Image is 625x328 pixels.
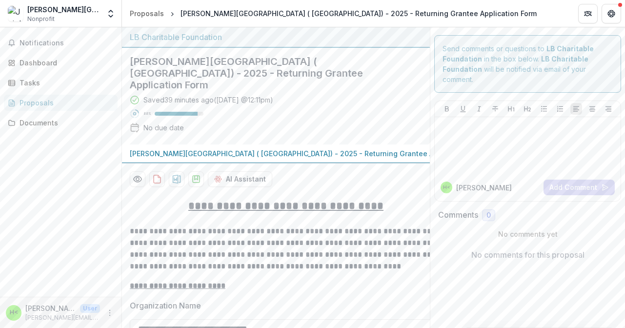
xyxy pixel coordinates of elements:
[130,300,201,311] p: Organization Name
[505,103,517,115] button: Heading 1
[522,103,533,115] button: Heading 2
[20,98,110,108] div: Proposals
[130,8,164,19] div: Proposals
[578,4,598,23] button: Partners
[586,103,598,115] button: Align Center
[441,103,453,115] button: Bold
[443,185,450,190] div: heather askew <heather@jojosthailand.org>
[130,148,486,159] p: [PERSON_NAME][GEOGRAPHIC_DATA] ( [GEOGRAPHIC_DATA]) - 2025 - Returning Grantee Application Form
[126,6,168,20] a: Proposals
[602,4,621,23] button: Get Help
[130,31,422,43] div: LB Charitable Foundation
[104,4,118,23] button: Open entity switcher
[20,118,110,128] div: Documents
[104,307,116,319] button: More
[20,58,110,68] div: Dashboard
[8,6,23,21] img: Jojo's Sanctuary ( Northern Thailand)
[20,78,110,88] div: Tasks
[473,103,485,115] button: Italicize
[486,211,491,220] span: 0
[544,180,615,195] button: Add Comment
[27,4,100,15] div: [PERSON_NAME][GEOGRAPHIC_DATA] ( [GEOGRAPHIC_DATA])
[25,303,76,313] p: [PERSON_NAME] <[PERSON_NAME][EMAIL_ADDRESS][DOMAIN_NAME]>
[456,183,512,193] p: [PERSON_NAME]
[143,95,273,105] div: Saved 39 minutes ago ( [DATE] @ 12:11pm )
[489,103,501,115] button: Strike
[554,103,566,115] button: Ordered List
[4,55,118,71] a: Dashboard
[457,103,469,115] button: Underline
[471,249,585,261] p: No comments for this proposal
[570,103,582,115] button: Align Left
[143,123,184,133] div: No due date
[4,75,118,91] a: Tasks
[603,103,614,115] button: Align Right
[4,115,118,131] a: Documents
[4,95,118,111] a: Proposals
[181,8,537,19] div: [PERSON_NAME][GEOGRAPHIC_DATA] ( [GEOGRAPHIC_DATA]) - 2025 - Returning Grantee Application Form
[149,171,165,187] button: download-proposal
[188,171,204,187] button: download-proposal
[126,6,541,20] nav: breadcrumb
[10,309,18,316] div: heather askew <heather@jojosthailand.org>
[4,35,118,51] button: Notifications
[438,210,478,220] h2: Comments
[27,15,55,23] span: Nonprofit
[20,39,114,47] span: Notifications
[130,56,406,91] h2: [PERSON_NAME][GEOGRAPHIC_DATA] ( [GEOGRAPHIC_DATA]) - 2025 - Returning Grantee Application Form
[438,229,617,239] p: No comments yet
[80,304,100,313] p: User
[538,103,550,115] button: Bullet List
[169,171,184,187] button: download-proposal
[130,171,145,187] button: Preview 66f7ffc6-d31a-43b6-8df7-91d0857cf8ed-0.pdf
[208,171,272,187] button: AI Assistant
[143,110,151,117] p: 88 %
[434,35,621,93] div: Send comments or questions to in the box below. will be notified via email of your comment.
[25,313,100,322] p: [PERSON_NAME][EMAIL_ADDRESS][DOMAIN_NAME]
